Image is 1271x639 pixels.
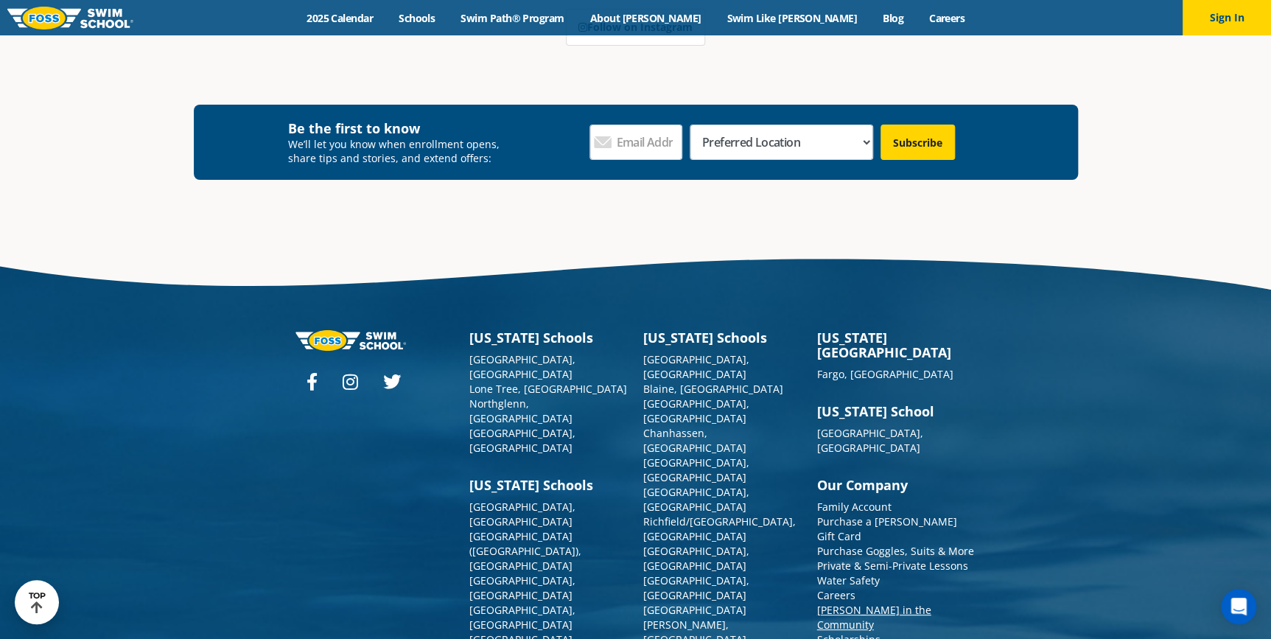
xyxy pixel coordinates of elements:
[817,426,923,455] a: [GEOGRAPHIC_DATA], [GEOGRAPHIC_DATA]
[469,603,575,632] a: [GEOGRAPHIC_DATA], [GEOGRAPHIC_DATA]
[643,330,802,345] h3: [US_STATE] Schools
[880,125,955,160] input: Subscribe
[589,125,682,160] input: Email Address
[817,367,953,381] a: Fargo, [GEOGRAPHIC_DATA]
[469,478,629,492] h3: [US_STATE] Schools
[643,382,783,396] a: Blaine, [GEOGRAPHIC_DATA]
[469,500,575,528] a: [GEOGRAPHIC_DATA], [GEOGRAPHIC_DATA]
[817,514,957,543] a: Purchase a [PERSON_NAME] Gift Card
[469,573,575,602] a: [GEOGRAPHIC_DATA], [GEOGRAPHIC_DATA]
[643,455,749,484] a: [GEOGRAPHIC_DATA], [GEOGRAPHIC_DATA]
[29,591,46,614] div: TOP
[643,485,749,514] a: [GEOGRAPHIC_DATA], [GEOGRAPHIC_DATA]
[817,404,976,419] h3: [US_STATE] School
[869,11,916,25] a: Blog
[294,11,386,25] a: 2025 Calendar
[643,573,749,602] a: [GEOGRAPHIC_DATA], [GEOGRAPHIC_DATA]
[295,330,406,350] img: Foss-logo-horizontal-white.svg
[714,11,870,25] a: Swim Like [PERSON_NAME]
[469,397,573,425] a: Northglenn, [GEOGRAPHIC_DATA]
[643,397,749,425] a: [GEOGRAPHIC_DATA], [GEOGRAPHIC_DATA]
[577,11,714,25] a: About [PERSON_NAME]
[817,500,892,514] a: Family Account
[643,514,796,543] a: Richfield/[GEOGRAPHIC_DATA], [GEOGRAPHIC_DATA]
[469,382,627,396] a: Lone Tree, [GEOGRAPHIC_DATA]
[817,603,931,632] a: [PERSON_NAME] in the Community
[288,119,510,137] h4: Be the first to know
[643,544,749,573] a: [GEOGRAPHIC_DATA], [GEOGRAPHIC_DATA]
[469,352,575,381] a: [GEOGRAPHIC_DATA], [GEOGRAPHIC_DATA]
[817,588,855,602] a: Careers
[817,478,976,492] h3: Our Company
[643,352,749,381] a: [GEOGRAPHIC_DATA], [GEOGRAPHIC_DATA]
[817,330,976,360] h3: [US_STATE][GEOGRAPHIC_DATA]
[469,330,629,345] h3: [US_STATE] Schools
[469,426,575,455] a: [GEOGRAPHIC_DATA], [GEOGRAPHIC_DATA]
[643,426,746,455] a: Chanhassen, [GEOGRAPHIC_DATA]
[469,529,581,573] a: [GEOGRAPHIC_DATA] ([GEOGRAPHIC_DATA]), [GEOGRAPHIC_DATA]
[817,559,968,573] a: Private & Semi-Private Lessons
[448,11,577,25] a: Swim Path® Program
[7,7,133,29] img: FOSS Swim School Logo
[1221,589,1256,624] div: Open Intercom Messenger
[386,11,448,25] a: Schools
[288,137,510,165] p: We’ll let you know when enrollment opens, share tips and stories, and extend offers:
[817,573,880,587] a: Water Safety
[916,11,977,25] a: Careers
[817,544,974,558] a: Purchase Goggles, Suits & More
